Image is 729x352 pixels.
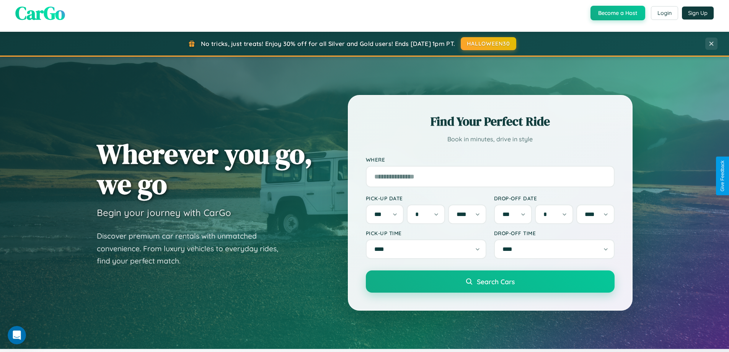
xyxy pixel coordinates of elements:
button: Login [651,6,678,20]
button: Search Cars [366,270,615,293]
p: Discover premium car rentals with unmatched convenience. From luxury vehicles to everyday rides, ... [97,230,288,267]
button: Sign Up [682,7,714,20]
iframe: Intercom live chat [8,326,26,344]
label: Where [366,156,615,163]
label: Drop-off Date [494,195,615,201]
p: Book in minutes, drive in style [366,134,615,145]
h3: Begin your journey with CarGo [97,207,231,218]
h2: Find Your Perfect Ride [366,113,615,130]
span: CarGo [15,0,65,26]
button: Become a Host [590,6,645,20]
label: Drop-off Time [494,230,615,236]
span: Search Cars [477,277,515,286]
h1: Wherever you go, we go [97,139,313,199]
label: Pick-up Date [366,195,486,201]
span: No tricks, just treats! Enjoy 30% off for all Silver and Gold users! Ends [DATE] 1pm PT. [201,40,455,47]
div: Give Feedback [720,160,725,192]
button: HALLOWEEN30 [461,37,516,50]
label: Pick-up Time [366,230,486,236]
